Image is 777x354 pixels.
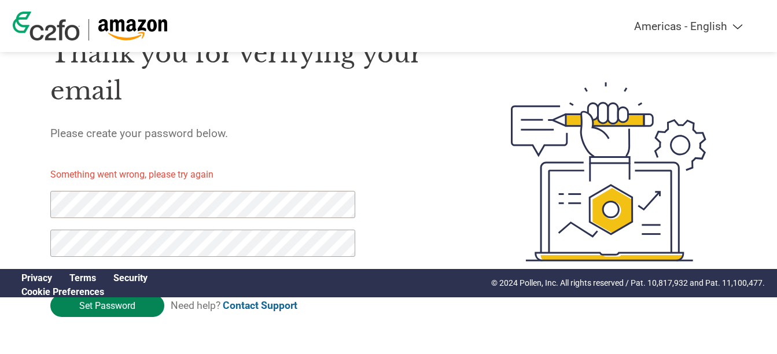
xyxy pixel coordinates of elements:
a: Privacy [21,272,52,283]
div: Open Cookie Preferences Modal [13,286,156,297]
h1: Thank you for verifying your email [50,35,456,110]
a: Terms [69,272,96,283]
span: Need help? [171,300,297,311]
img: create-password [490,19,727,325]
p: Password must be at least 12 characters long [50,268,359,281]
p: © 2024 Pollen, Inc. All rights reserved / Pat. 10,817,932 and Pat. 11,100,477. [491,277,765,289]
a: Security [113,272,148,283]
a: Cookie Preferences, opens a dedicated popup modal window [21,286,104,297]
h5: Please create your password below. [50,127,456,140]
img: Amazon [98,19,168,40]
a: Contact Support [223,300,297,311]
input: Set Password [50,294,164,317]
p: Something went wrong, please try again [50,168,375,182]
img: c2fo logo [13,12,80,40]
